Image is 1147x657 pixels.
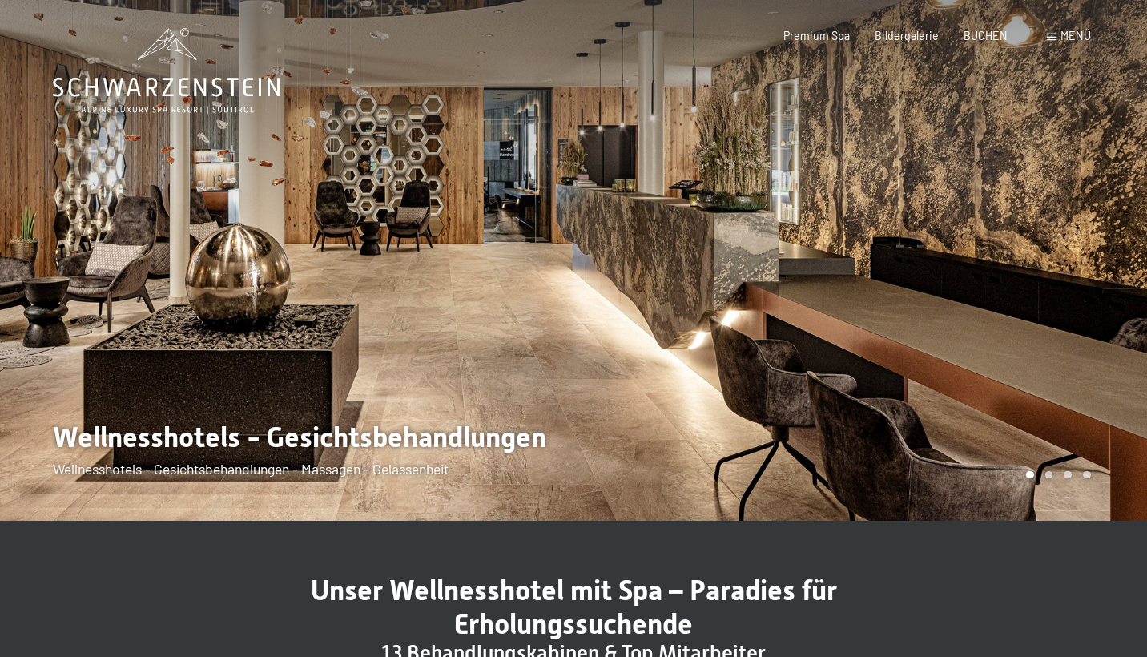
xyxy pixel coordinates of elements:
span: Menü [1060,29,1091,42]
a: Bildergalerie [875,29,939,42]
span: Unser Wellnesshotel mit Spa – Paradies für Erholungssuchende [311,574,837,640]
div: Carousel Page 1 (Current Slide) [1026,471,1034,479]
a: BUCHEN [964,29,1008,42]
div: Carousel Page 2 [1045,471,1053,479]
div: Carousel Page 3 [1064,471,1072,479]
div: Carousel Page 4 [1083,471,1091,479]
a: Premium Spa [783,29,850,42]
div: Carousel Pagination [1020,471,1091,479]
